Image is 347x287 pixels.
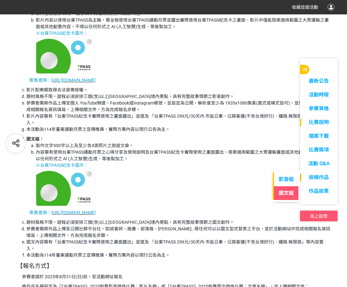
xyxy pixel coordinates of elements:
button: 馬上投票 [300,211,338,221]
a: 影音組 [273,172,300,186]
span: ※台東TPASS紀念卡圖示： [36,31,88,36]
a: 圖文組 [273,186,300,200]
a: [URL][DOMAIN_NAME] [51,78,96,83]
span: 圖文內容需有「台東TPASS紀念卡實際使用之畫面露出」並提及 「台東TPASS 299元/30天內 市區公車、公路客運(不含台灣好行)、鐵路 無限搭」等內容置入。 [26,239,323,251]
img: 臺東版TPASS - iPASS一卡通 [36,37,95,74]
li: 參賽者需將作品上傳至個人 YouTube頻道、Facebook或Instagram帳號，並設定為公開，解析度至少為 1920x1080像素(直式或橫式皆可)，並於活動網站中完成相關報名資訊填寫，... [26,100,330,113]
span: 影片配樂需取得合法音樂授權。 [26,87,88,92]
span: 馬上投票 [310,214,328,219]
img: 臺東版TPASS - iPASS一卡通 [36,169,95,206]
span: 【報名方式】 [17,263,53,269]
span: 影片內容需有「台東TPASS紀念卡實際使用之畫面露出」並提及 「台東TPASS 299元/30天內 市區公車、公路客運(不含台灣好行)、鐵路 無限搭」等內容置入。 [26,114,323,125]
span: ※台東TPASS紀念卡圖示： [36,163,88,168]
span: 收藏這個活動 [292,5,318,10]
a: [URL][DOMAIN_NAME] [51,210,96,215]
a: 活動 Q&A [300,160,338,167]
span: 販售查詢： [29,78,51,83]
li: 製作文字500字以上及至少含4張照片之旅遊文章。 [36,142,330,149]
strong: 圖文組： [26,136,44,141]
li: 影片內容以使用台東TPASS為主軸，需全程使用台東TPASS通勤月票並露出實際使用台東TPASS紀念卡之畫面、影片中僅能搭乘適用範圍之大眾運輸之畫面或其他創意內容，不得以任何形式之 AI (人工... [36,17,330,74]
a: 比賽獎項 [300,146,338,154]
span: 販售查詢： [29,210,51,215]
a: 活動時程 [300,91,338,99]
a: 檔案下載 [300,132,338,140]
li: 題材風格不限，遊程必須安排三個(含)以上[GEOGRAPHIC_DATA]境內景點，具有完整故事情節之影音創作。 [26,93,330,100]
a: 最新公告 [300,77,338,85]
span: 參賽者需將作品上傳至公開社群平台社，如痞客邦、臉書、部落格、[PERSON_NAME]…等任何可以以圖文型式發表之平台，並於活動網站中完成相關報名資訊填寫，上傳相關文件，方為完成報名步驟。 [26,226,330,238]
a: 參賽資格 [300,105,338,112]
span: 投稿作品 [309,174,329,180]
p: 參賽者請於 2025年8月31日(日)前，至活動網址報名 [22,274,330,280]
span: 內容需有使用台東TPASS通勤月票之心得分享及使用說明及台東TPASS紀念卡實際使用之畫面露出、搭乘適用範圍之大眾運輸畫面或其他創意內容，不得以任何形式之 AI (人工智慧)生成、等後製加工。 [36,150,329,161]
li: 本活動為114年臺東通勤月票之宣傳推廣，實際方案內容以現行公告為主。 [26,126,330,133]
a: 比賽說明 [300,119,338,126]
span: 本活動為114年臺東通勤月票之宣傳推廣，實際方案內容以現行公告為主。 [26,253,170,258]
span: 題材風格不限，遊程必須安排三個(含)以上[GEOGRAPHIC_DATA]境內景點，具有完整故事情節之圖文創作。 [26,220,234,225]
span: 作品投票 [309,188,329,194]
